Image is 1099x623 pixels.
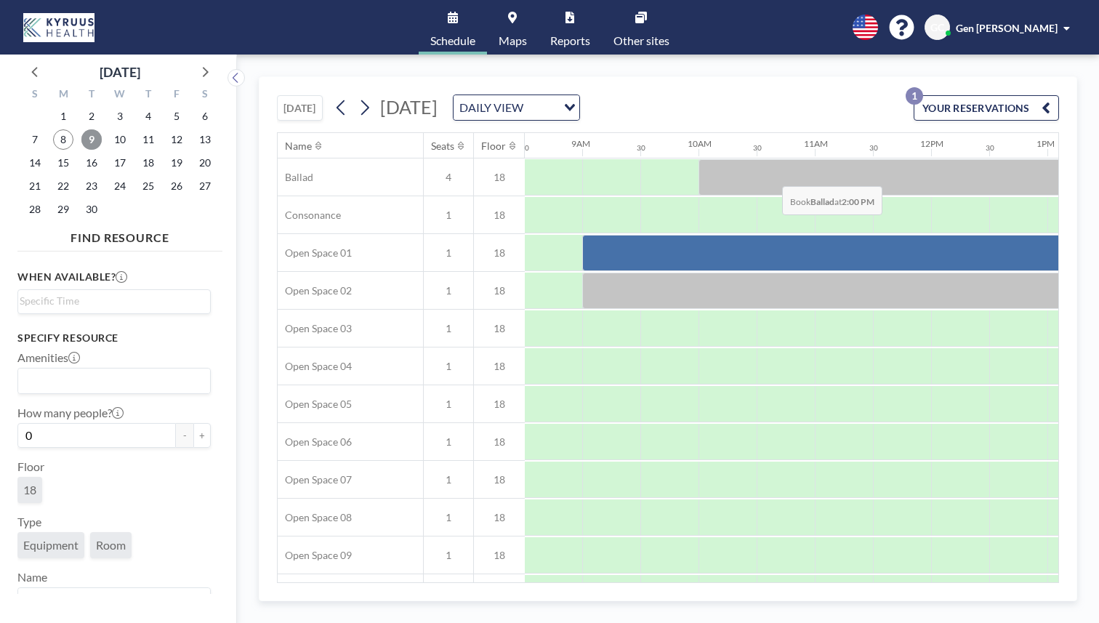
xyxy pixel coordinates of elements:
label: Name [17,570,47,584]
span: 1 [424,246,473,260]
span: Open Space 02 [278,284,352,297]
div: 30 [986,143,994,153]
span: Thursday, September 25, 2025 [138,176,158,196]
span: 18 [474,209,525,222]
div: 11AM [804,138,828,149]
span: 18 [474,360,525,373]
span: Room [96,538,126,552]
b: Ballad [810,196,834,207]
label: Type [17,515,41,529]
span: Sunday, September 14, 2025 [25,153,45,173]
span: 18 [474,322,525,335]
div: Seats [431,140,454,153]
div: Floor [481,140,506,153]
span: 1 [424,360,473,373]
span: Open Space 09 [278,549,352,562]
span: Tuesday, September 16, 2025 [81,153,102,173]
span: Friday, September 19, 2025 [166,153,187,173]
label: How many people? [17,406,124,420]
span: Thursday, September 11, 2025 [138,129,158,150]
span: [DATE] [380,96,438,118]
span: Friday, September 12, 2025 [166,129,187,150]
button: - [176,423,193,448]
span: Thursday, September 4, 2025 [138,106,158,126]
div: 30 [637,143,645,153]
span: Gen [PERSON_NAME] [956,22,1058,34]
span: 18 [474,511,525,524]
span: Open Space 04 [278,360,352,373]
p: 1 [906,87,923,105]
span: Sunday, September 21, 2025 [25,176,45,196]
span: Thursday, September 18, 2025 [138,153,158,173]
button: YOUR RESERVATIONS1 [914,95,1059,121]
span: DAILY VIEW [456,98,526,117]
div: S [190,86,219,105]
span: Open Space 03 [278,322,352,335]
span: 1 [424,473,473,486]
span: 18 [474,171,525,184]
span: 1 [424,322,473,335]
div: T [78,86,106,105]
span: Tuesday, September 23, 2025 [81,176,102,196]
span: Friday, September 5, 2025 [166,106,187,126]
span: Open Space 06 [278,435,352,449]
input: Search for option [20,293,202,309]
span: Other sites [613,35,669,47]
div: S [21,86,49,105]
span: Open Space 05 [278,398,352,411]
span: Saturday, September 13, 2025 [195,129,215,150]
span: Wednesday, September 3, 2025 [110,106,130,126]
span: Sunday, September 7, 2025 [25,129,45,150]
img: organization-logo [23,13,94,42]
div: [DATE] [100,62,140,82]
span: Saturday, September 6, 2025 [195,106,215,126]
span: 1 [424,435,473,449]
span: 18 [474,284,525,297]
span: 18 [474,473,525,486]
span: Wednesday, September 10, 2025 [110,129,130,150]
span: Maps [499,35,527,47]
span: GC [930,21,944,34]
span: Monday, September 22, 2025 [53,176,73,196]
span: Sunday, September 28, 2025 [25,199,45,220]
div: Name [285,140,312,153]
input: Search for option [20,591,202,610]
span: Saturday, September 20, 2025 [195,153,215,173]
div: T [134,86,162,105]
h3: Specify resource [17,331,211,345]
span: Tuesday, September 9, 2025 [81,129,102,150]
span: Friday, September 26, 2025 [166,176,187,196]
span: Ballad [278,171,313,184]
span: 18 [474,435,525,449]
span: Reports [550,35,590,47]
div: 30 [869,143,878,153]
input: Search for option [528,98,555,117]
span: 1 [424,511,473,524]
span: 4 [424,171,473,184]
label: Amenities [17,350,80,365]
div: 30 [520,143,529,153]
span: Open Space 08 [278,511,352,524]
div: F [162,86,190,105]
div: Search for option [18,290,210,312]
span: 1 [424,284,473,297]
span: 1 [424,398,473,411]
span: Open Space 01 [278,246,352,260]
span: Tuesday, September 30, 2025 [81,199,102,220]
span: 18 [474,549,525,562]
span: Monday, September 8, 2025 [53,129,73,150]
span: 1 [424,549,473,562]
span: Monday, September 29, 2025 [53,199,73,220]
span: 18 [474,398,525,411]
div: 10AM [688,138,712,149]
span: Monday, September 1, 2025 [53,106,73,126]
span: 18 [474,246,525,260]
div: 1PM [1036,138,1055,149]
label: Floor [17,459,44,474]
span: Wednesday, September 17, 2025 [110,153,130,173]
span: Wednesday, September 24, 2025 [110,176,130,196]
input: Search for option [20,371,202,390]
button: + [193,423,211,448]
div: Search for option [18,588,210,613]
div: Search for option [454,95,579,120]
